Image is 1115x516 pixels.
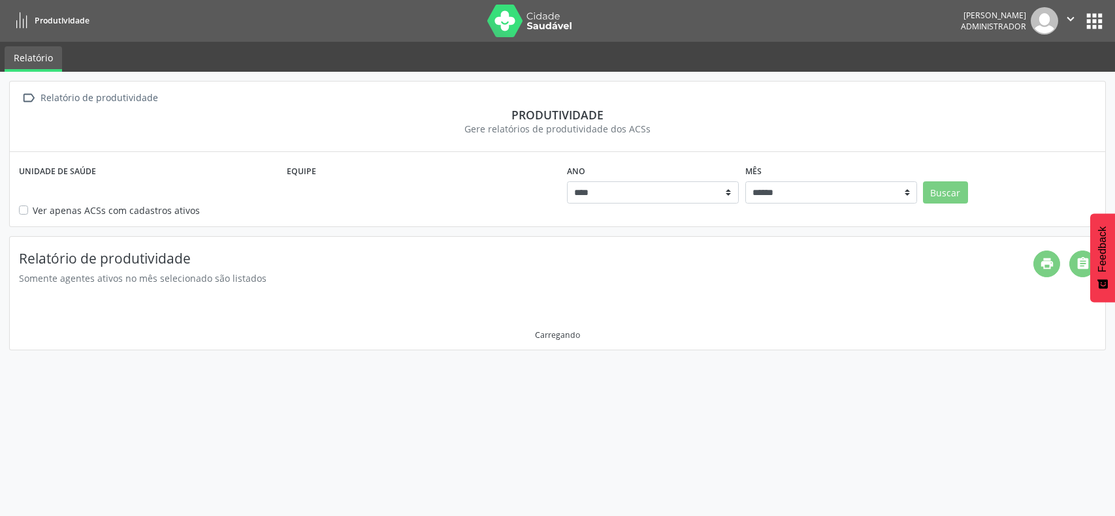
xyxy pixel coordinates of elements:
[1097,226,1108,272] span: Feedback
[19,271,1033,285] div: Somente agentes ativos no mês selecionado são listados
[1058,7,1083,35] button: 
[287,161,316,181] label: Equipe
[5,46,62,72] a: Relatório
[19,250,1033,267] h4: Relatório de produtividade
[19,108,1096,122] div: Produtividade
[1083,10,1106,33] button: apps
[19,89,38,108] i: 
[9,10,89,31] a: Produtividade
[33,204,200,217] label: Ver apenas ACSs com cadastros ativos
[1063,12,1078,26] i: 
[923,181,968,204] button: Buscar
[38,89,160,108] div: Relatório de produtividade
[1090,213,1115,302] button: Feedback - Mostrar pesquisa
[745,161,762,181] label: Mês
[35,15,89,26] span: Produtividade
[535,329,580,341] div: Carregando
[1031,7,1058,35] img: img
[961,10,1026,21] div: [PERSON_NAME]
[19,89,160,108] a:  Relatório de produtividade
[961,21,1026,32] span: Administrador
[19,161,96,181] label: Unidade de saúde
[567,161,585,181] label: Ano
[19,122,1096,136] div: Gere relatórios de produtividade dos ACSs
